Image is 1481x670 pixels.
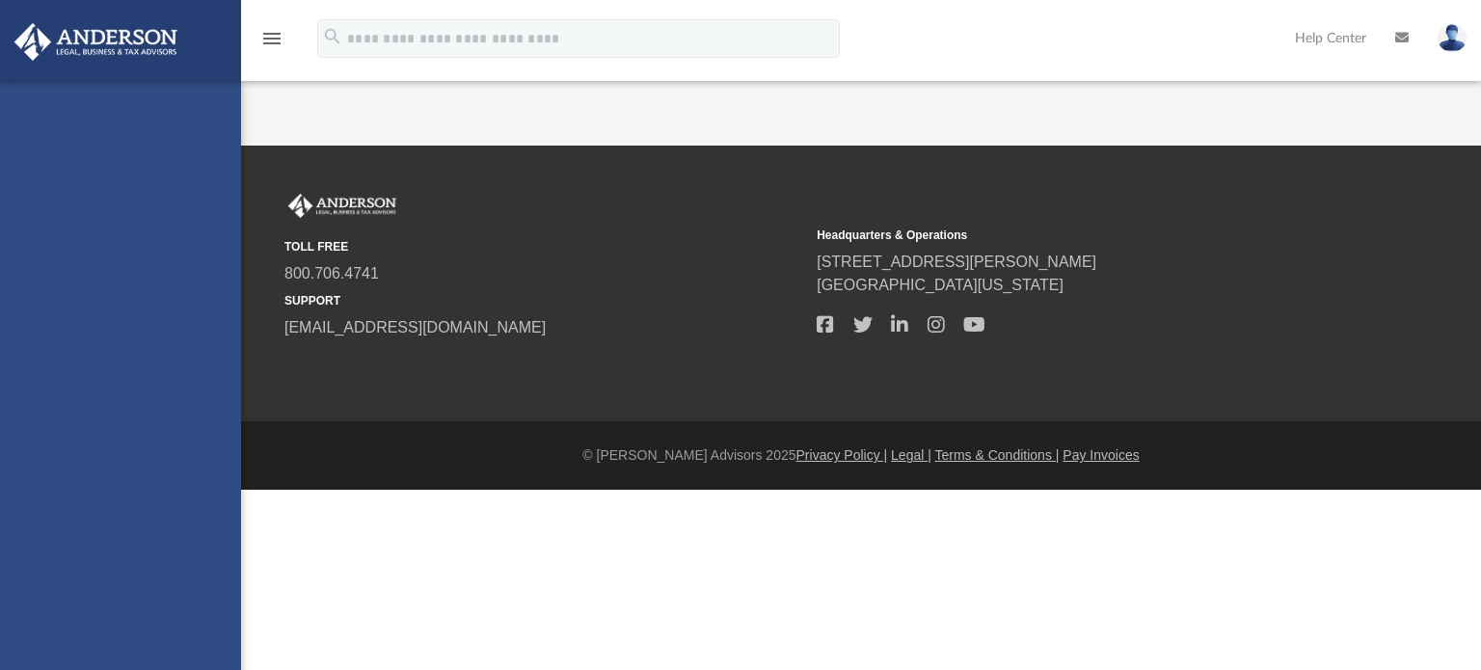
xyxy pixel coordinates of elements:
a: [STREET_ADDRESS][PERSON_NAME] [817,254,1096,270]
small: TOLL FREE [284,238,803,255]
img: User Pic [1438,24,1467,52]
img: Anderson Advisors Platinum Portal [284,194,400,219]
small: SUPPORT [284,292,803,309]
small: Headquarters & Operations [817,227,1335,244]
a: Pay Invoices [1063,447,1139,463]
a: [EMAIL_ADDRESS][DOMAIN_NAME] [284,319,546,335]
i: search [322,26,343,47]
a: menu [260,37,283,50]
img: Anderson Advisors Platinum Portal [9,23,183,61]
i: menu [260,27,283,50]
a: [GEOGRAPHIC_DATA][US_STATE] [817,277,1064,293]
div: © [PERSON_NAME] Advisors 2025 [241,445,1481,466]
a: Privacy Policy | [796,447,888,463]
a: 800.706.4741 [284,265,379,281]
a: Legal | [891,447,931,463]
a: Terms & Conditions | [935,447,1060,463]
